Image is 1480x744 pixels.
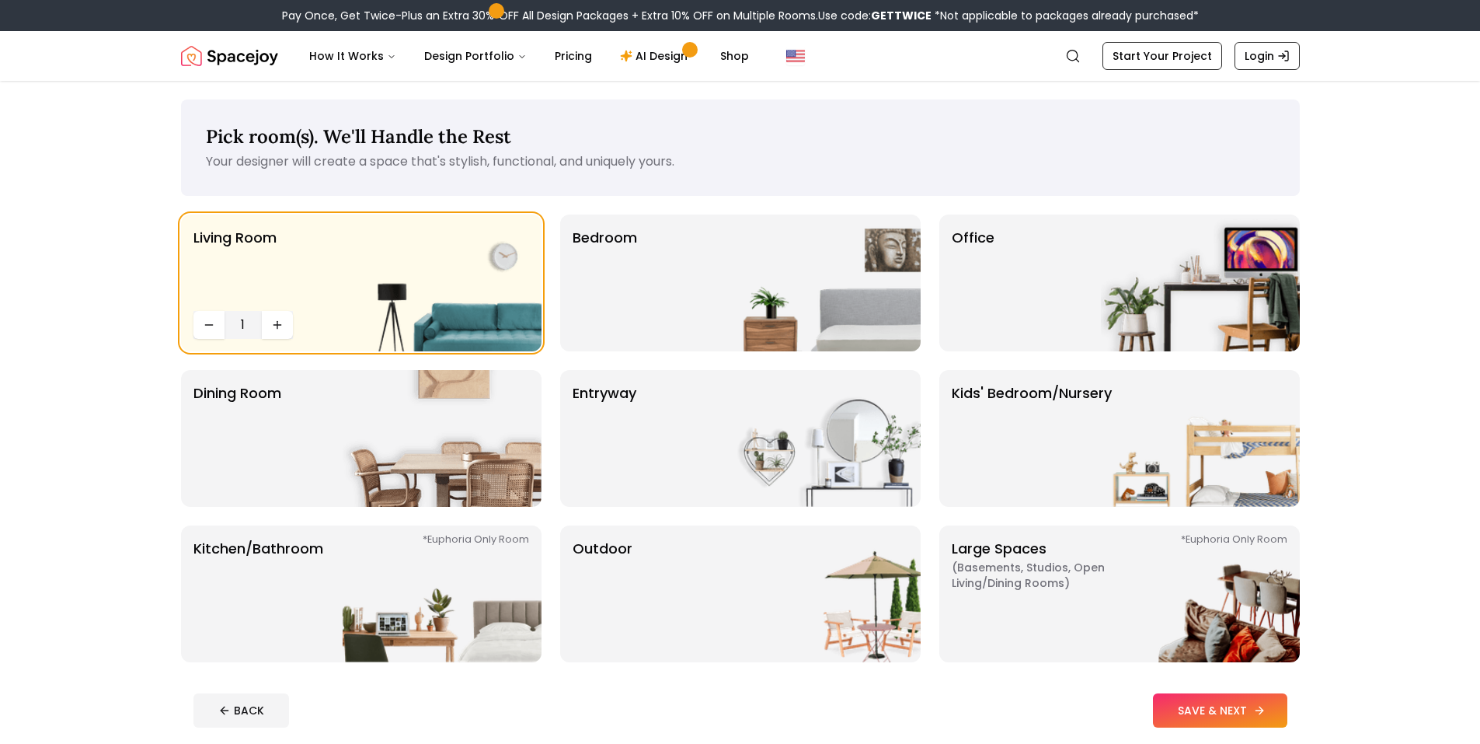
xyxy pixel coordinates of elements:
img: Office [1101,215,1300,351]
a: Spacejoy [181,40,278,72]
img: United States [786,47,805,65]
img: Kitchen/Bathroom *Euphoria Only [343,526,542,662]
p: entryway [573,382,636,494]
p: Outdoor [573,538,632,650]
img: Large Spaces *Euphoria Only [1101,526,1300,662]
span: 1 [231,316,256,334]
img: Spacejoy Logo [181,40,278,72]
a: Start Your Project [1102,42,1222,70]
p: Living Room [193,227,277,305]
button: How It Works [297,40,409,72]
img: Outdoor [722,526,921,662]
img: Kids' Bedroom/Nursery [1101,370,1300,507]
p: Bedroom [573,227,637,339]
div: Pay Once, Get Twice-Plus an Extra 30% OFF All Design Packages + Extra 10% OFF on Multiple Rooms. [282,8,1199,23]
span: Use code: [818,8,932,23]
b: GETTWICE [871,8,932,23]
nav: Main [297,40,761,72]
p: Kitchen/Bathroom [193,538,323,650]
span: ( Basements, Studios, Open living/dining rooms ) [952,560,1146,591]
p: Dining Room [193,382,281,494]
button: SAVE & NEXT [1153,693,1287,728]
span: *Not applicable to packages already purchased* [932,8,1199,23]
p: Your designer will create a space that's stylish, functional, and uniquely yours. [206,152,1275,171]
img: Dining Room [343,370,542,507]
a: Shop [708,40,761,72]
p: Large Spaces [952,538,1146,650]
img: entryway [722,370,921,507]
p: Kids' Bedroom/Nursery [952,382,1112,494]
button: Design Portfolio [412,40,539,72]
a: Pricing [542,40,604,72]
button: BACK [193,693,289,728]
button: Increase quantity [262,311,293,339]
span: Pick room(s). We'll Handle the Rest [206,124,511,148]
img: Living Room [343,215,542,351]
a: AI Design [608,40,705,72]
p: Office [952,227,994,339]
a: Login [1234,42,1300,70]
button: Decrease quantity [193,311,225,339]
img: Bedroom [722,215,921,351]
nav: Global [181,31,1300,81]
